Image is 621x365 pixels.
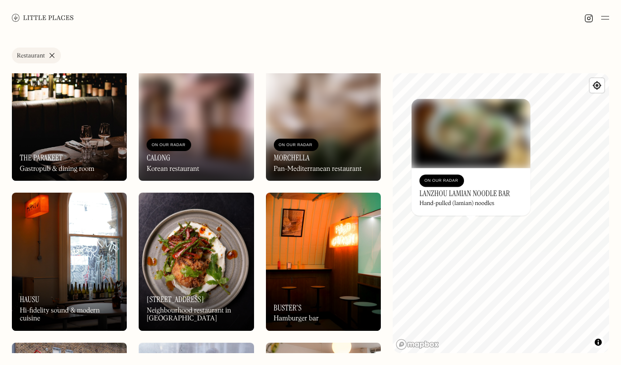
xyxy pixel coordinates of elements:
img: Lanzhou Lamian Noodle Bar [412,99,530,168]
h3: [STREET_ADDRESS] [147,295,204,304]
div: Hamburger bar [274,314,319,323]
a: Restaurant [12,48,61,63]
a: MorchellaMorchellaOn Our RadarMorchellaPan-Mediterranean restaurant [266,43,381,181]
img: Hausu [12,193,127,331]
h3: The Parakeet [20,153,63,162]
div: Gastropub & dining room [20,165,95,173]
img: Morchella [266,43,381,181]
div: On Our Radar [279,140,313,150]
h3: Hausu [20,295,40,304]
img: The Parakeet [12,43,127,181]
a: Mapbox homepage [396,339,439,350]
img: Calong [139,43,254,181]
button: Find my location [590,78,604,93]
a: 10 Greek Street10 Greek Street[STREET_ADDRESS]Neighbourhood restaurant in [GEOGRAPHIC_DATA] [139,193,254,331]
canvas: Map [393,73,609,353]
button: Toggle attribution [592,336,604,348]
img: Buster's [266,193,381,331]
div: Hand-pulled (lamian) noodles [419,201,494,208]
a: Lanzhou Lamian Noodle BarLanzhou Lamian Noodle BarOn Our RadarLanzhou Lamian Noodle BarHand-pulle... [412,99,530,215]
div: Hi-fidelity sound & modern cuisine [20,307,119,323]
div: Pan-Mediterranean restaurant [274,165,362,173]
div: Neighbourhood restaurant in [GEOGRAPHIC_DATA] [147,307,246,323]
a: Buster'sBuster'sBuster'sHamburger bar [266,193,381,331]
div: On Our Radar [424,176,459,186]
a: HausuHausuHausuHi-fidelity sound & modern cuisine [12,193,127,331]
h3: Morchella [274,153,310,162]
img: 10 Greek Street [139,193,254,331]
div: Restaurant [17,53,45,59]
a: The ParakeetThe ParakeetThe ParakeetGastropub & dining room [12,43,127,181]
h3: Lanzhou Lamian Noodle Bar [419,189,510,198]
h3: Buster's [274,303,302,313]
span: Toggle attribution [595,337,601,348]
div: On Our Radar [152,140,186,150]
h3: Calong [147,153,170,162]
a: CalongCalongOn Our RadarCalongKorean restaurant [139,43,254,181]
div: Korean restaurant [147,165,199,173]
